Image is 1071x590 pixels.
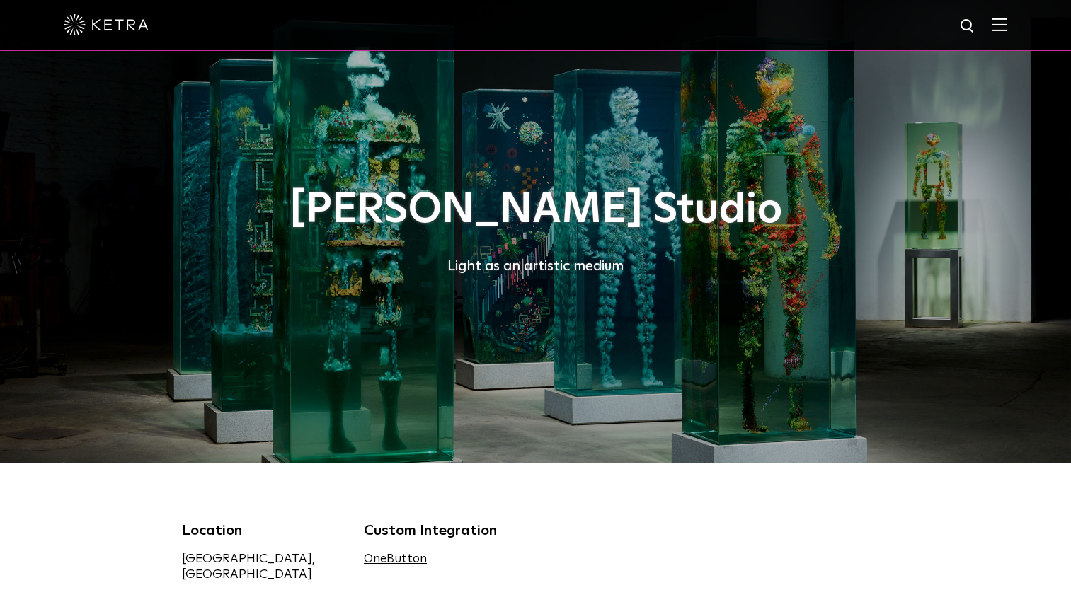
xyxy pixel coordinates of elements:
[364,520,525,541] div: Custom Integration
[364,553,427,565] a: OneButton
[959,18,977,35] img: search icon
[182,187,890,233] h1: [PERSON_NAME] Studio
[64,14,149,35] img: ketra-logo-2019-white
[992,18,1007,31] img: Hamburger%20Nav.svg
[182,551,343,582] div: [GEOGRAPHIC_DATA], [GEOGRAPHIC_DATA]
[182,520,343,541] div: Location
[182,255,890,277] div: Light as an artistic medium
